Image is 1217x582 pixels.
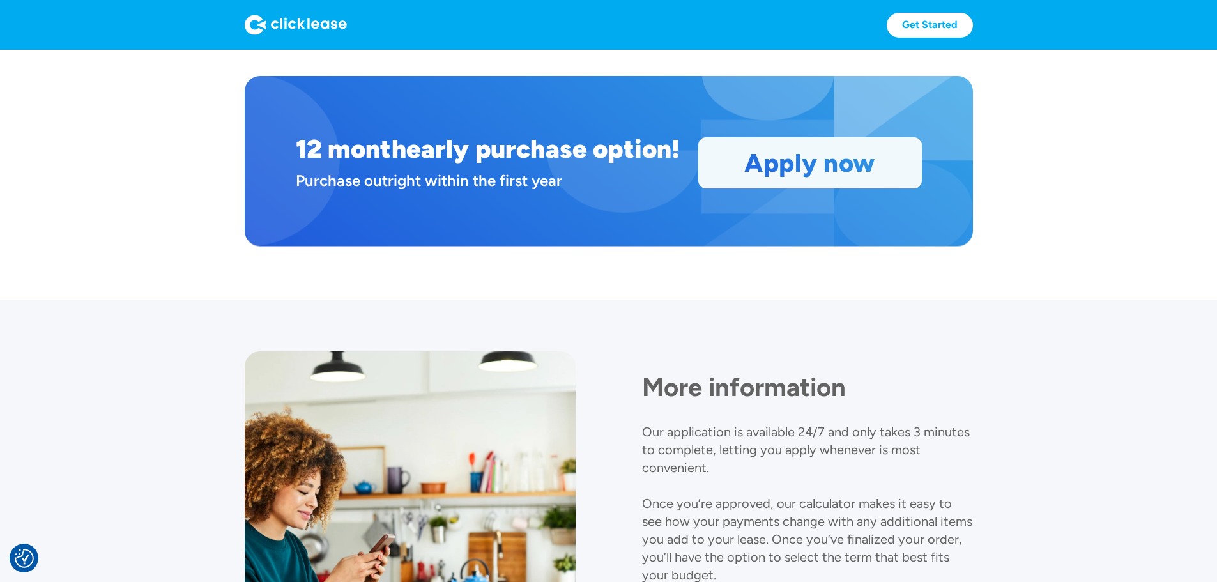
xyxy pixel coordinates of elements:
a: Apply now [699,138,921,188]
h1: 12 month [296,134,406,164]
h1: early purchase option! [406,134,680,164]
a: Get Started [887,13,973,38]
h1: More information [642,372,973,402]
img: Logo [245,15,347,35]
img: Revisit consent button [15,549,34,568]
button: Consent Preferences [15,549,34,568]
div: Purchase outright within the first year [296,169,683,192]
